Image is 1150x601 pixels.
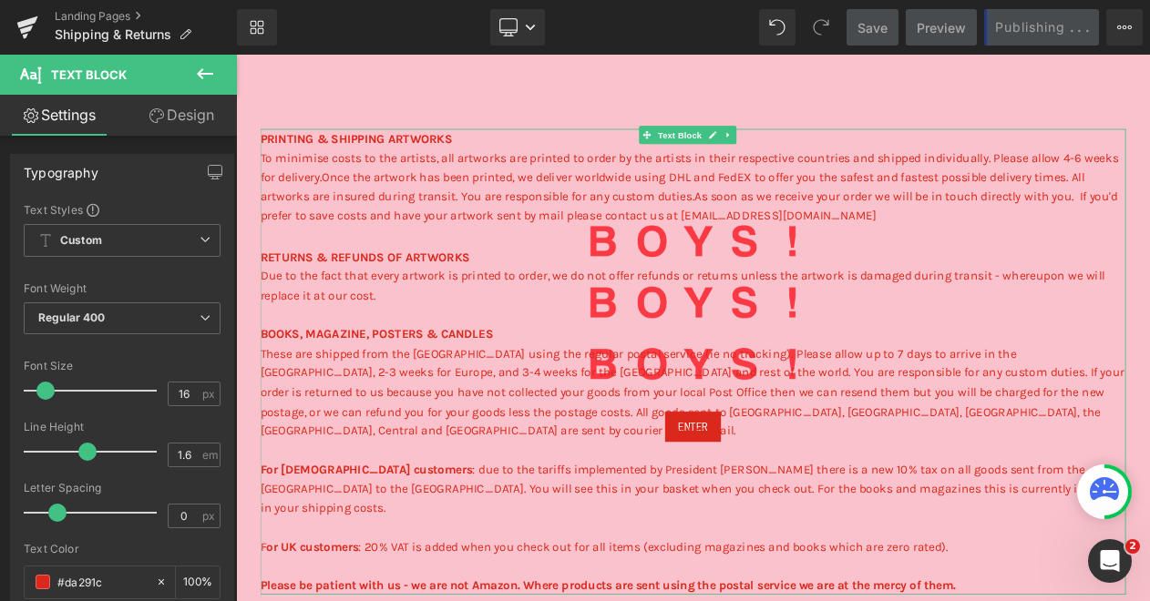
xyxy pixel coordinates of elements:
[24,543,221,555] div: Text Color
[24,360,221,372] div: Font Size
[29,138,1023,179] span: Once the artwork has been printed, we deliver worldwide using DHL and FedEX to offer you the safe...
[803,9,839,46] button: Redo
[24,202,221,217] div: Text Styles
[24,282,221,295] div: Font Weight
[505,86,565,107] span: Text Block
[176,566,220,598] div: %
[759,9,796,46] button: Undo
[29,491,285,508] strong: For [DEMOGRAPHIC_DATA] customers
[24,155,98,180] div: Typography
[202,510,218,522] span: px
[24,482,221,494] div: Letter Spacing
[60,233,102,249] b: Custom
[24,421,221,433] div: Line Height
[29,92,261,109] strong: PRINTING & SHIPPING ARTWORKS
[57,572,147,592] input: Color
[237,9,277,46] a: New Library
[29,235,282,252] strong: RETURNS & REFUNDS OF ARTWORKS
[29,349,1073,465] p: These are shipped from the [GEOGRAPHIC_DATA] using the regular postal service (ie no tracking). P...
[584,86,603,107] a: Expand / Collapse
[1088,539,1132,583] iframe: Intercom live chat
[1125,539,1140,554] span: 2
[55,27,171,42] span: Shipping & Returns
[906,9,977,46] a: Preview
[29,113,1073,206] p: To minimise costs to the artists, all artworks are printed to order by the artists in their respe...
[38,311,106,324] b: Regular 400
[29,465,1073,558] p: : due to the tariffs implemented by President [PERSON_NAME] there is a new 10% tax on all goods s...
[917,18,966,37] span: Preview
[51,67,127,82] span: Text Block
[55,9,237,24] a: Landing Pages
[29,328,310,345] strong: BOOKS, MAGAZINE, POSTERS & CANDLES
[29,255,1073,348] p: Due to the fact that every artwork is printed to order, we do not offer refunds or returns unless...
[1106,9,1143,46] button: More
[202,388,218,400] span: px
[122,95,241,136] a: Design
[202,449,218,461] span: em
[857,18,888,37] span: Save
